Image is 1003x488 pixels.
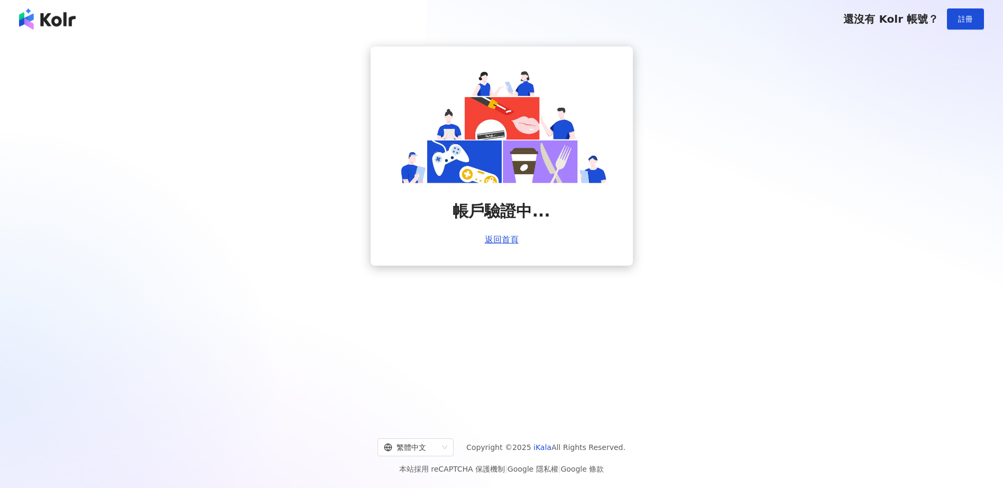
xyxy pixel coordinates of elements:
[533,443,551,452] a: iKala
[958,15,973,23] span: 註冊
[384,439,438,456] div: 繁體中文
[485,235,519,245] a: 返回首頁
[396,68,608,183] img: account is verifying
[843,13,938,25] span: 還沒有 Kolr 帳號？
[453,200,550,222] span: 帳戶驗證中...
[505,465,508,473] span: |
[466,441,625,454] span: Copyright © 2025 All Rights Reserved.
[558,465,561,473] span: |
[508,465,558,473] a: Google 隱私權
[560,465,604,473] a: Google 條款
[947,8,984,30] button: 註冊
[399,463,604,475] span: 本站採用 reCAPTCHA 保護機制
[19,8,76,30] img: logo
